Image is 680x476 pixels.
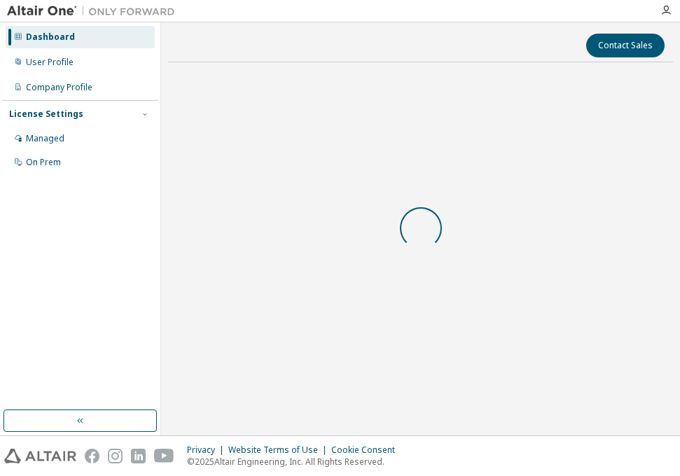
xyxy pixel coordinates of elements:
div: Managed [26,133,64,144]
div: Privacy [187,444,228,456]
div: On Prem [26,157,61,168]
img: instagram.svg [108,449,123,463]
img: linkedin.svg [131,449,146,463]
img: altair_logo.svg [4,449,76,463]
img: youtube.svg [154,449,174,463]
div: Cookie Consent [331,444,403,456]
div: User Profile [26,57,74,68]
p: © 2025 Altair Engineering, Inc. All Rights Reserved. [187,456,403,468]
button: Contact Sales [586,34,665,57]
div: Website Terms of Use [228,444,331,456]
div: Dashboard [26,31,75,43]
div: Company Profile [26,82,92,93]
div: License Settings [9,108,83,120]
img: facebook.svg [85,449,99,463]
img: Altair One [7,4,182,18]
